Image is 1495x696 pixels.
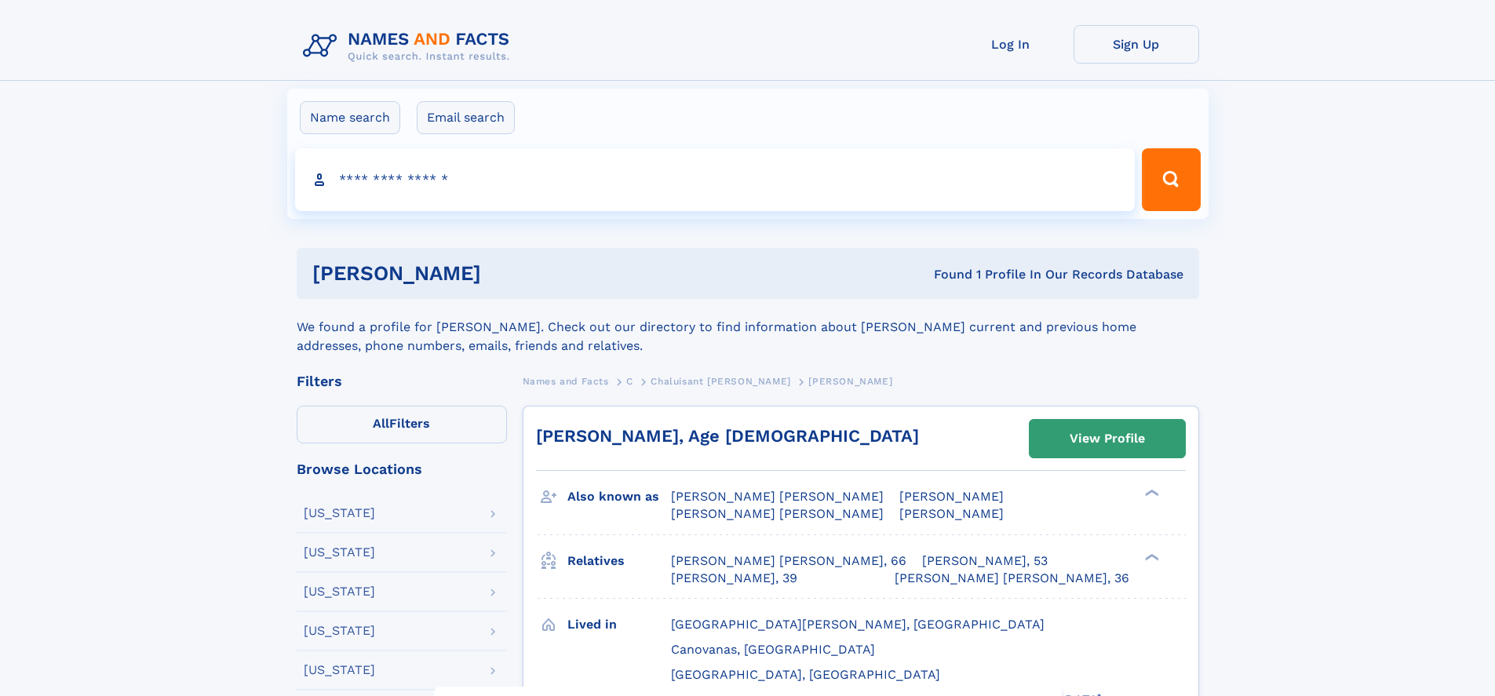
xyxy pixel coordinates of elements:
h3: Lived in [567,611,671,638]
span: Canovanas, [GEOGRAPHIC_DATA] [671,642,875,657]
label: Filters [297,406,507,443]
div: [US_STATE] [304,585,375,598]
div: [US_STATE] [304,507,375,519]
div: ❯ [1141,488,1160,498]
span: [GEOGRAPHIC_DATA], [GEOGRAPHIC_DATA] [671,667,940,682]
span: [GEOGRAPHIC_DATA][PERSON_NAME], [GEOGRAPHIC_DATA] [671,617,1045,632]
div: [US_STATE] [304,625,375,637]
div: Filters [297,374,507,388]
h3: Relatives [567,548,671,574]
span: C [626,376,633,387]
div: [US_STATE] [304,664,375,676]
a: [PERSON_NAME] [PERSON_NAME], 36 [895,570,1129,587]
img: Logo Names and Facts [297,25,523,67]
a: Sign Up [1074,25,1199,64]
span: [PERSON_NAME] [899,506,1004,521]
span: [PERSON_NAME] [899,489,1004,504]
div: View Profile [1070,421,1145,457]
a: Log In [948,25,1074,64]
a: Chaluisant [PERSON_NAME] [651,371,790,391]
span: [PERSON_NAME] [PERSON_NAME] [671,489,884,504]
div: Browse Locations [297,462,507,476]
input: search input [295,148,1136,211]
a: View Profile [1030,420,1185,457]
h1: [PERSON_NAME] [312,264,708,283]
span: All [373,416,389,431]
div: Found 1 Profile In Our Records Database [707,266,1183,283]
div: We found a profile for [PERSON_NAME]. Check out our directory to find information about [PERSON_N... [297,299,1199,355]
span: Chaluisant [PERSON_NAME] [651,376,790,387]
a: C [626,371,633,391]
label: Email search [417,101,515,134]
a: [PERSON_NAME], Age [DEMOGRAPHIC_DATA] [536,426,919,446]
label: Name search [300,101,400,134]
a: [PERSON_NAME], 39 [671,570,797,587]
a: [PERSON_NAME], 53 [922,552,1048,570]
div: [US_STATE] [304,546,375,559]
h3: Also known as [567,483,671,510]
a: [PERSON_NAME] [PERSON_NAME], 66 [671,552,906,570]
a: Names and Facts [523,371,609,391]
span: [PERSON_NAME] [808,376,892,387]
button: Search Button [1142,148,1200,211]
div: ❯ [1141,552,1160,562]
span: [PERSON_NAME] [PERSON_NAME] [671,506,884,521]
